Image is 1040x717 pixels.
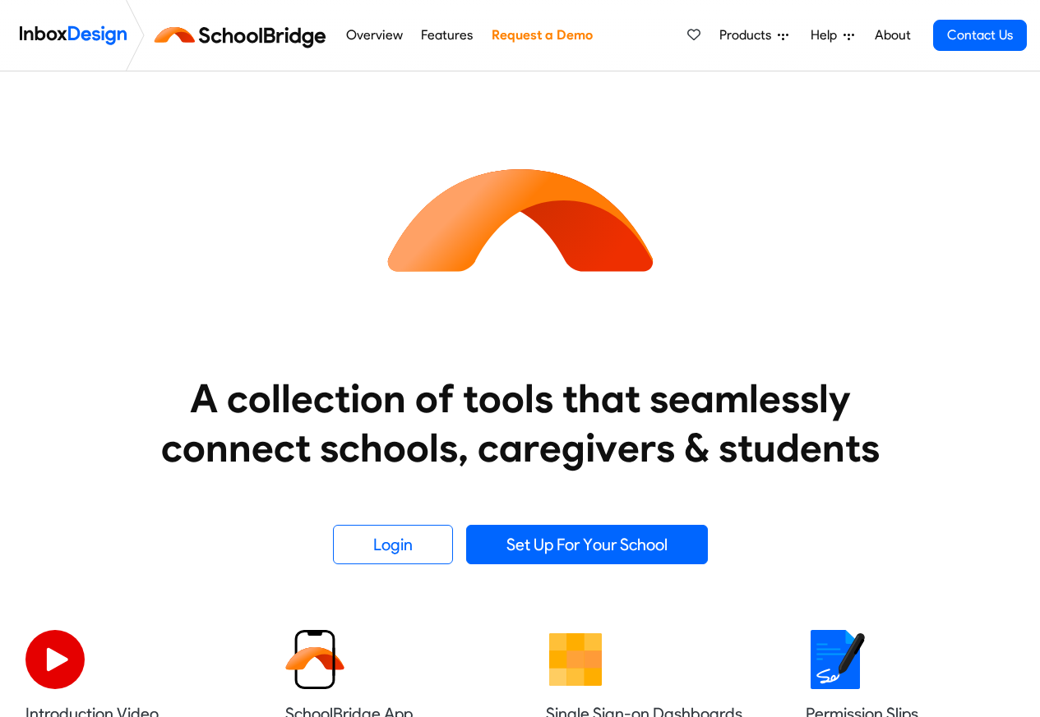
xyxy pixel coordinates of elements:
a: Features [417,19,478,52]
a: Request a Demo [487,19,597,52]
img: 2022_07_11_icon_video_playback.svg [25,630,85,689]
a: Overview [341,19,407,52]
span: Products [719,25,778,45]
span: Help [811,25,844,45]
img: 2022_01_13_icon_sb_app.svg [285,630,344,689]
a: Contact Us [933,20,1027,51]
img: 2022_01_13_icon_grid.svg [546,630,605,689]
img: 2022_01_18_icon_signature.svg [806,630,865,689]
a: Help [804,19,861,52]
a: Products [713,19,795,52]
a: Set Up For Your School [466,525,708,564]
heading: A collection of tools that seamlessly connect schools, caregivers & students [130,374,911,472]
a: About [870,19,915,52]
a: Login [333,525,453,564]
img: icon_schoolbridge.svg [372,71,668,367]
img: schoolbridge logo [151,16,336,55]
